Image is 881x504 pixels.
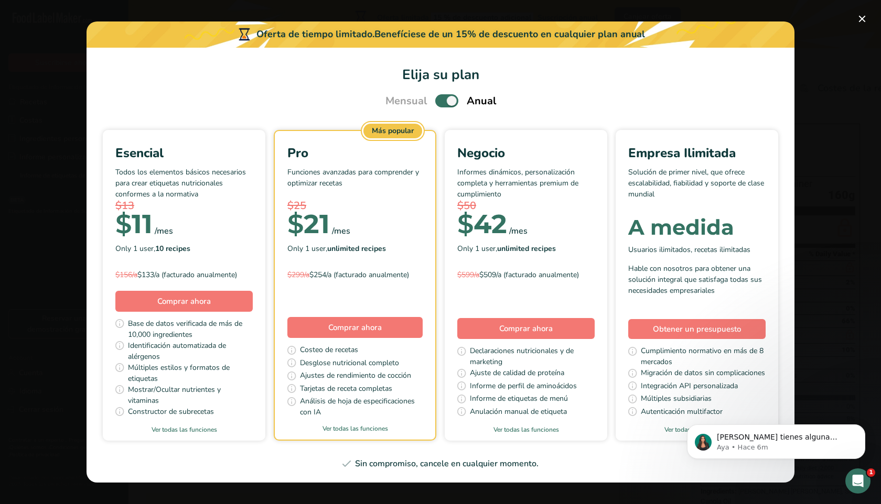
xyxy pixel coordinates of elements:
div: 42 [457,214,507,235]
span: Múltiples estilos y formatos de etiquetas [128,362,253,384]
div: $254/a (facturado anualmente) [287,269,423,280]
div: 11 [115,214,153,235]
span: Obtener un presupuesto [653,323,741,335]
button: Comprar ahora [115,291,253,312]
div: /mes [155,225,173,237]
iframe: Intercom notifications mensaje [671,402,881,476]
div: A medida [628,217,766,238]
span: Múltiples subsidiarias [641,393,712,406]
iframe: Intercom live chat [845,468,871,494]
span: Comprar ahora [328,322,382,333]
a: Ver todas las funciones [275,424,435,433]
span: $ [287,208,304,240]
span: Análisis de hoja de especificaciones con IA [300,396,423,418]
span: Ajuste de calidad de proteína [470,367,564,380]
div: $509/a (facturado anualmente) [457,269,595,280]
div: $133/a (facturado anualmente) [115,269,253,280]
span: Mostrar/Ocultar nutrientes y vitaminas [128,384,253,406]
span: Base de datos verificada de más de 10,000 ingredientes [128,318,253,340]
span: Comprar ahora [499,323,553,334]
span: Only 1 user, [115,243,190,254]
span: Tarjetas de receta completas [300,383,392,396]
div: Sin compromiso, cancele en cualquier momento. [99,457,782,470]
h1: Elija su plan [99,64,782,85]
span: Desglose nutricional completo [300,357,399,370]
span: $599/a [457,270,479,280]
div: /mes [332,225,350,237]
div: $25 [287,198,423,214]
div: 21 [287,214,330,235]
span: Cumplimiento normativo en más de 8 mercados [641,345,766,367]
span: $299/a [287,270,309,280]
span: Usuarios ilimitados, recetas ilimitadas [628,244,750,255]
span: 1 [867,468,875,477]
span: Comprar ahora [157,296,211,306]
span: Constructor de subrecetas [128,406,214,419]
span: $ [457,208,474,240]
p: Solución de primer nivel, que ofrece escalabilidad, fiabilidad y soporte de clase mundial [628,167,766,198]
span: Autenticación multifactor [641,406,723,419]
span: Declaraciones nutricionales y de marketing [470,345,595,367]
a: Obtener un presupuesto [628,319,766,339]
b: unlimited recipes [327,244,386,254]
span: Informe de etiquetas de menú [470,393,568,406]
p: Funciones avanzadas para comprender y optimizar recetas [287,167,423,198]
button: Comprar ahora [287,317,423,338]
div: Empresa Ilimitada [628,144,766,162]
span: Only 1 user, [457,243,556,254]
span: Anulación manual de etiqueta [470,406,567,419]
div: Esencial [115,144,253,162]
div: Oferta de tiempo limitado. [87,21,794,48]
span: Identificación automatizada de alérgenos [128,340,253,362]
span: Informe de perfil de aminoácidos [470,380,577,393]
span: $ [115,208,132,240]
div: Más popular [363,124,422,138]
div: Benefíciese de un 15% de descuento en cualquier plan anual [374,27,645,41]
a: Ver todas las funciones [445,425,607,434]
span: Only 1 user, [287,243,386,254]
span: Anual [467,93,496,109]
p: Todos los elementos básicos necesarios para crear etiquetas nutricionales conformes a la normativa [115,167,253,198]
div: Pro [287,144,423,162]
div: Hable con nosotros para obtener una solución integral que satisfaga todas sus necesidades empresa... [628,263,766,296]
span: Ajustes de rendimiento de cocción [300,370,411,383]
p: Informes dinámicos, personalización completa y herramientas premium de cumplimiento [457,167,595,198]
div: $13 [115,198,253,214]
a: Ver todas las funciones [103,425,265,434]
span: Costeo de recetas [300,344,358,357]
div: Negocio [457,144,595,162]
a: Ver todas las funciones [616,425,778,434]
b: 10 recipes [155,244,190,254]
span: Integración API personalizada [641,380,738,393]
div: $50 [457,198,595,214]
span: Mensual [385,93,427,109]
div: /mes [509,225,528,237]
span: $156/a [115,270,137,280]
span: Migración de datos sin complicaciones [641,367,765,380]
button: Comprar ahora [457,318,595,339]
b: unlimited recipes [497,244,556,254]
